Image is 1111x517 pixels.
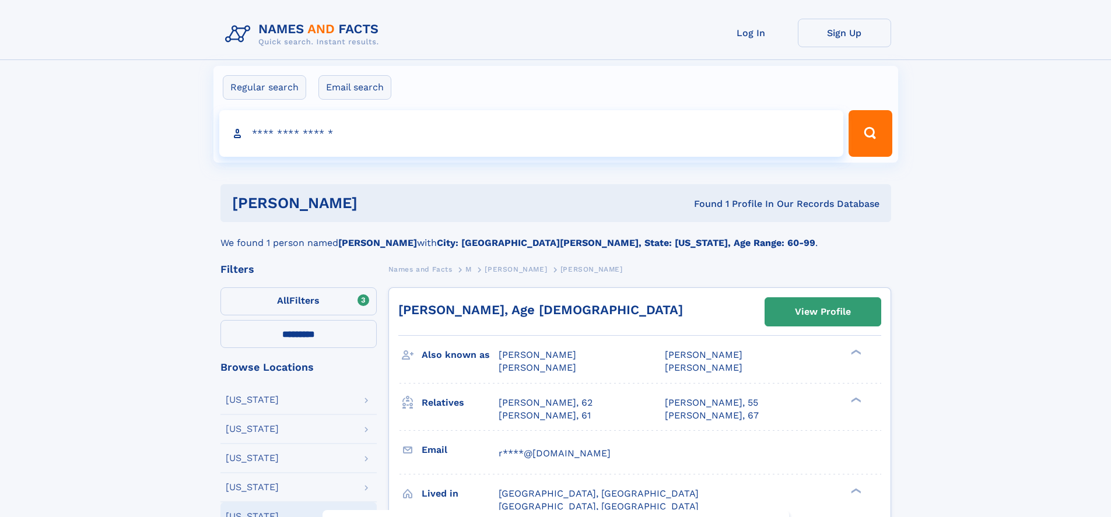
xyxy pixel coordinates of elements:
[485,262,547,276] a: [PERSON_NAME]
[219,110,844,157] input: search input
[798,19,891,47] a: Sign Up
[665,409,759,422] a: [PERSON_NAME], 67
[220,362,377,372] div: Browse Locations
[318,75,391,100] label: Email search
[499,488,699,499] span: [GEOGRAPHIC_DATA], [GEOGRAPHIC_DATA]
[499,396,593,409] a: [PERSON_NAME], 62
[437,237,815,248] b: City: [GEOGRAPHIC_DATA][PERSON_NAME], State: [US_STATE], Age Range: 60-99
[465,262,472,276] a: M
[338,237,417,248] b: [PERSON_NAME]
[220,264,377,275] div: Filters
[849,110,892,157] button: Search Button
[398,303,683,317] a: [PERSON_NAME], Age [DEMOGRAPHIC_DATA]
[499,349,576,360] span: [PERSON_NAME]
[665,349,742,360] span: [PERSON_NAME]
[422,484,499,504] h3: Lived in
[422,440,499,460] h3: Email
[499,362,576,373] span: [PERSON_NAME]
[226,483,279,492] div: [US_STATE]
[388,262,453,276] a: Names and Facts
[220,222,891,250] div: We found 1 person named with .
[277,295,289,306] span: All
[226,424,279,434] div: [US_STATE]
[220,287,377,315] label: Filters
[485,265,547,273] span: [PERSON_NAME]
[499,501,699,512] span: [GEOGRAPHIC_DATA], [GEOGRAPHIC_DATA]
[465,265,472,273] span: M
[226,395,279,405] div: [US_STATE]
[848,349,862,356] div: ❯
[223,75,306,100] label: Regular search
[560,265,623,273] span: [PERSON_NAME]
[499,409,591,422] a: [PERSON_NAME], 61
[422,345,499,365] h3: Also known as
[220,19,388,50] img: Logo Names and Facts
[705,19,798,47] a: Log In
[232,196,526,210] h1: [PERSON_NAME]
[848,396,862,403] div: ❯
[525,198,879,210] div: Found 1 Profile In Our Records Database
[665,362,742,373] span: [PERSON_NAME]
[422,393,499,413] h3: Relatives
[765,298,881,326] a: View Profile
[795,298,851,325] div: View Profile
[848,487,862,494] div: ❯
[665,396,758,409] a: [PERSON_NAME], 55
[226,453,279,463] div: [US_STATE]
